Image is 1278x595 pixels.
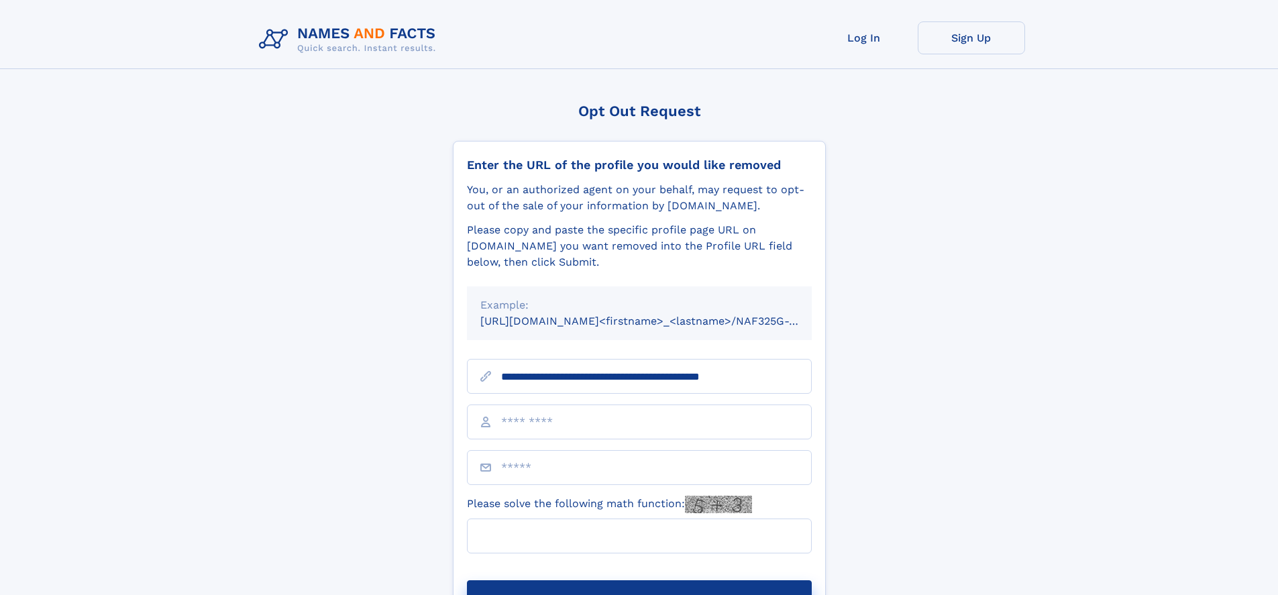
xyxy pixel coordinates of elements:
div: Please copy and paste the specific profile page URL on [DOMAIN_NAME] you want removed into the Pr... [467,222,812,270]
img: Logo Names and Facts [254,21,447,58]
a: Log In [810,21,918,54]
div: You, or an authorized agent on your behalf, may request to opt-out of the sale of your informatio... [467,182,812,214]
a: Sign Up [918,21,1025,54]
small: [URL][DOMAIN_NAME]<firstname>_<lastname>/NAF325G-xxxxxxxx [480,315,837,327]
div: Enter the URL of the profile you would like removed [467,158,812,172]
div: Opt Out Request [453,103,826,119]
div: Example: [480,297,798,313]
label: Please solve the following math function: [467,496,752,513]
